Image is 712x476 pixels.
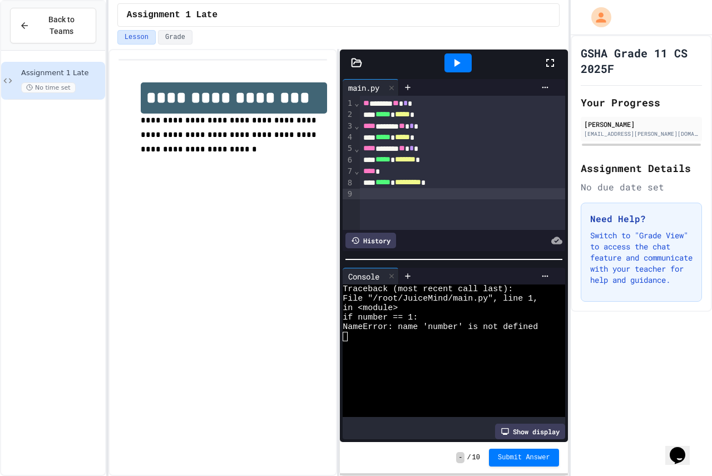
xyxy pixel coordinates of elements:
[343,166,354,177] div: 7
[495,424,565,439] div: Show display
[127,8,217,22] span: Assignment 1 Late
[343,143,354,154] div: 5
[36,14,87,37] span: Back to Teams
[584,130,699,138] div: [EMAIL_ADDRESS][PERSON_NAME][DOMAIN_NAME]
[354,121,359,130] span: Fold line
[343,294,538,303] span: File "/root/JuiceMind/main.py", line 1,
[472,453,480,462] span: 10
[354,144,359,153] span: Fold line
[343,268,399,284] div: Console
[489,449,559,467] button: Submit Answer
[498,453,550,462] span: Submit Answer
[343,82,385,94] div: main.py
[354,99,359,107] span: Fold line
[581,180,702,194] div: No due date set
[345,233,396,248] div: History
[343,284,513,294] span: Traceback (most recent call last):
[343,109,354,120] div: 2
[590,212,693,225] h3: Need Help?
[158,30,192,45] button: Grade
[580,4,614,30] div: My Account
[584,119,699,129] div: [PERSON_NAME]
[343,98,354,109] div: 1
[456,452,464,463] span: -
[343,271,385,282] div: Console
[343,189,354,200] div: 9
[581,95,702,110] h2: Your Progress
[343,121,354,132] div: 3
[581,160,702,176] h2: Assignment Details
[21,68,103,78] span: Assignment 1 Late
[581,45,702,76] h1: GSHA Grade 11 CS 2025F
[354,166,359,175] span: Fold line
[343,303,398,313] span: in <module>
[21,82,76,93] span: No time set
[343,178,354,189] div: 8
[665,431,701,465] iframe: chat widget
[117,30,156,45] button: Lesson
[343,132,354,143] div: 4
[343,313,418,322] span: if number == 1:
[343,79,399,96] div: main.py
[343,322,538,332] span: NameError: name 'number' is not defined
[10,8,96,43] button: Back to Teams
[343,155,354,166] div: 6
[467,453,471,462] span: /
[590,230,693,286] p: Switch to "Grade View" to access the chat feature and communicate with your teacher for help and ...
